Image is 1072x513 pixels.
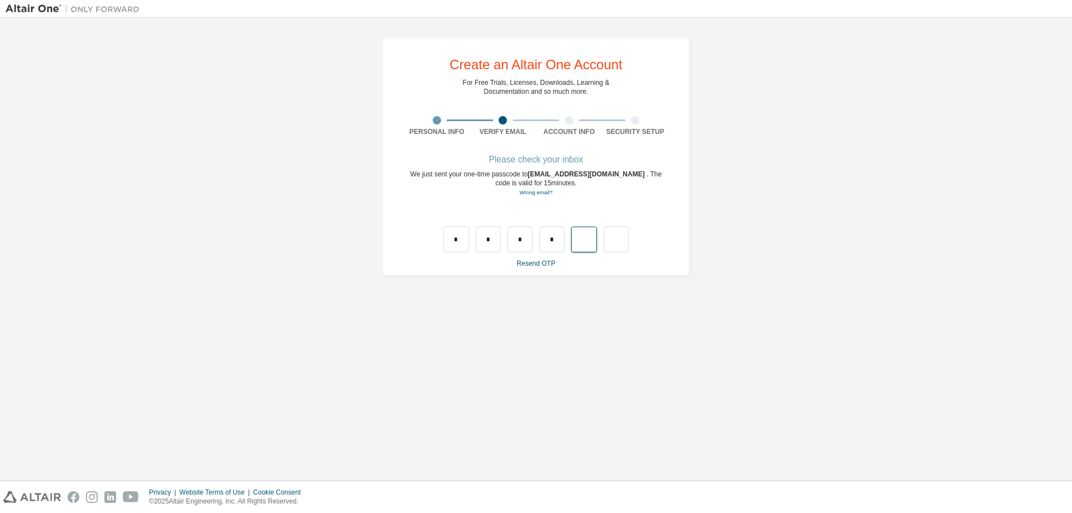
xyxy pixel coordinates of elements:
[602,127,669,136] div: Security Setup
[104,491,116,503] img: linkedin.svg
[253,488,307,497] div: Cookie Consent
[519,189,552,195] a: Go back to the registration form
[404,170,668,197] div: We just sent your one-time passcode to . The code is valid for 15 minutes.
[516,260,555,267] a: Resend OTP
[404,156,668,163] div: Please check your inbox
[149,488,179,497] div: Privacy
[86,491,98,503] img: instagram.svg
[149,497,308,506] p: © 2025 Altair Engineering, Inc. All Rights Reserved.
[528,170,647,178] span: [EMAIL_ADDRESS][DOMAIN_NAME]
[463,78,610,96] div: For Free Trials, Licenses, Downloads, Learning & Documentation and so much more.
[123,491,139,503] img: youtube.svg
[3,491,61,503] img: altair_logo.svg
[68,491,79,503] img: facebook.svg
[470,127,537,136] div: Verify Email
[536,127,602,136] div: Account Info
[449,58,623,71] div: Create an Altair One Account
[6,3,145,15] img: Altair One
[404,127,470,136] div: Personal Info
[179,488,253,497] div: Website Terms of Use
